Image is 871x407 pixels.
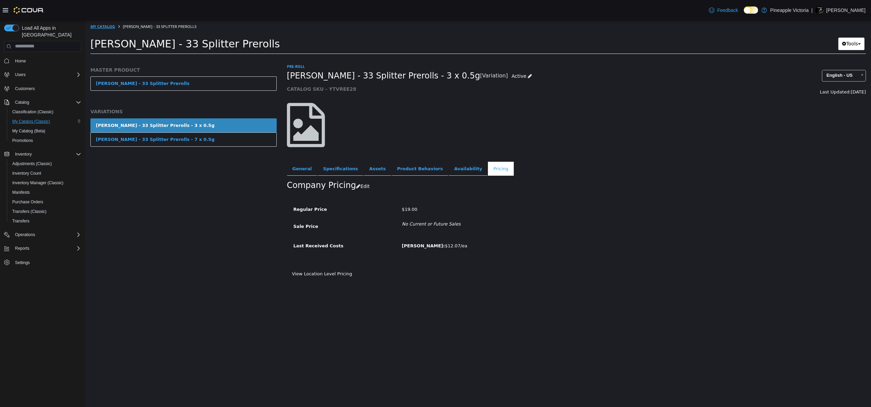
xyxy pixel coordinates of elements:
[12,98,32,106] button: Catalog
[1,149,84,159] button: Inventory
[12,84,81,93] span: Customers
[5,17,194,29] span: [PERSON_NAME] - 33 Splitter Prerolls
[208,203,233,208] span: Sale Price
[317,223,360,228] b: [PERSON_NAME]:
[12,258,81,266] span: Settings
[7,216,84,226] button: Transfers
[202,50,395,61] span: [PERSON_NAME] - 33 Splitter Prerolls - 3 x 0.5g
[1,244,84,253] button: Reports
[766,69,781,74] span: [DATE]
[12,138,33,143] span: Promotions
[12,218,29,224] span: Transfers
[10,117,53,126] a: My Catalog (Classic)
[15,72,26,77] span: Users
[1,230,84,239] button: Operations
[10,127,81,135] span: My Catalog (Beta)
[4,53,81,285] nav: Complex example
[10,179,66,187] a: Inventory Manager (Classic)
[7,117,84,126] button: My Catalog (Classic)
[202,66,633,72] h5: CATALOG SKU - YTVREE28
[11,116,129,122] div: [PERSON_NAME] - 33 Splitter Prerolls - 7 x 0.5g
[735,69,766,74] span: Last Updated:
[426,53,441,58] span: Active
[12,71,81,79] span: Users
[1,56,84,66] button: Home
[306,141,363,156] a: Product Behaviors
[12,231,81,239] span: Operations
[753,17,779,30] button: Tools
[10,198,81,206] span: Purchase Orders
[12,180,63,186] span: Inventory Manager (Classic)
[12,128,45,134] span: My Catalog (Beta)
[12,119,50,124] span: My Catalog (Classic)
[10,188,32,197] a: Manifests
[10,127,48,135] a: My Catalog (Beta)
[11,102,129,108] div: [PERSON_NAME] - 33 Splitter Prerolls - 3 x 0.5g
[15,86,35,91] span: Customers
[1,98,84,107] button: Catalog
[12,171,41,176] span: Inventory Count
[202,43,219,48] a: Pre-Roll
[202,160,271,170] h2: Company Pricing
[317,223,382,228] span: $12.07/ea
[232,141,278,156] a: Specifications
[10,169,81,177] span: Inventory Count
[7,178,84,188] button: Inventory Manager (Classic)
[15,58,26,64] span: Home
[10,108,81,116] span: Classification (Classic)
[15,246,29,251] span: Reports
[5,56,191,70] a: [PERSON_NAME] - 33 Splitter Prerolls
[10,188,81,197] span: Manifests
[737,49,781,61] a: English - US
[7,197,84,207] button: Purchase Orders
[826,6,866,14] p: [PERSON_NAME]
[12,231,38,239] button: Operations
[12,57,81,65] span: Home
[403,141,429,156] a: Pricing
[5,88,191,94] h5: VARIATIONS
[12,85,38,93] a: Customers
[10,160,81,168] span: Adjustments (Classic)
[7,188,84,197] button: Manifests
[10,117,81,126] span: My Catalog (Classic)
[10,217,32,225] a: Transfers
[815,6,824,14] div: Kurtis Tingley
[5,46,191,53] h5: MASTER PRODUCT
[12,199,43,205] span: Purchase Orders
[770,6,809,14] p: Pineapple Victoria
[10,217,81,225] span: Transfers
[10,108,56,116] a: Classification (Classic)
[271,160,288,172] button: Edit
[7,136,84,145] button: Promotions
[7,126,84,136] button: My Catalog (Beta)
[208,186,242,191] span: Regular Price
[737,50,771,60] span: English - US
[15,100,29,105] span: Catalog
[395,53,422,58] small: [Variation]
[12,209,46,214] span: Transfers (Classic)
[317,201,375,206] i: No Current or Future Sales
[1,84,84,93] button: Customers
[12,190,30,195] span: Manifests
[10,179,81,187] span: Inventory Manager (Classic)
[207,251,267,256] a: View Location Level Pricing
[14,7,44,14] img: Cova
[12,244,81,252] span: Reports
[811,6,813,14] p: |
[7,207,84,216] button: Transfers (Classic)
[15,260,30,265] span: Settings
[202,141,232,156] a: General
[15,151,32,157] span: Inventory
[12,150,34,158] button: Inventory
[12,259,32,267] a: Settings
[7,159,84,169] button: Adjustments (Classic)
[12,161,52,166] span: Adjustments (Classic)
[12,109,54,115] span: Classification (Classic)
[10,207,49,216] a: Transfers (Classic)
[19,25,81,38] span: Load All Apps in [GEOGRAPHIC_DATA]
[744,6,758,14] input: Dark Mode
[38,3,111,9] span: [PERSON_NAME] - 33 Splitter Prerolls
[10,198,46,206] a: Purchase Orders
[706,3,741,17] a: Feedback
[363,141,402,156] a: Availability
